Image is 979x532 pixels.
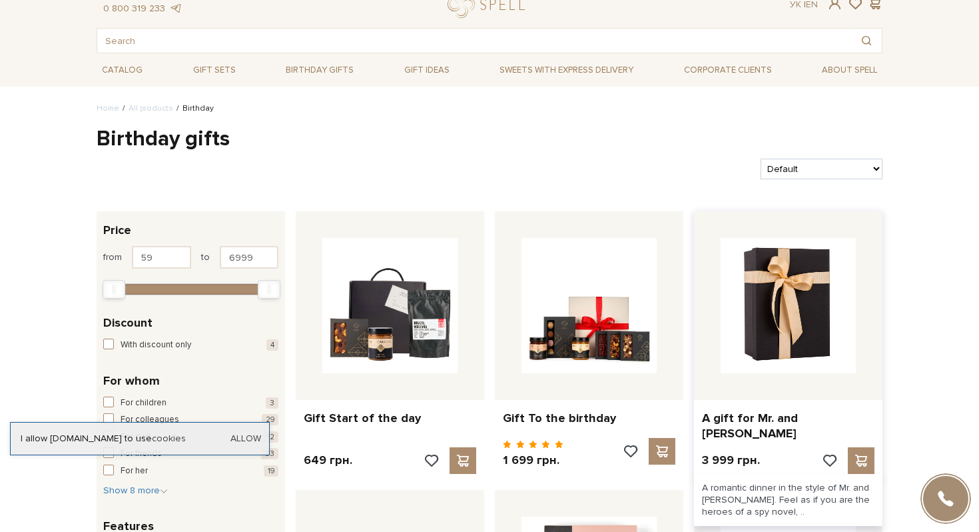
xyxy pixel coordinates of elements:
span: Price [103,221,131,239]
div: Max [258,280,280,299]
span: For her [121,465,148,478]
span: to [201,251,210,263]
li: Birthday [173,103,214,115]
input: Price [220,246,279,269]
span: For whom [103,372,160,390]
span: For children [121,397,166,410]
span: 29 [262,414,278,425]
a: A gift for Mr. and [PERSON_NAME] [702,411,874,442]
div: A romantic dinner in the style of Mr. and [PERSON_NAME]. Feel as if you are the heroes of a spy n... [694,474,882,527]
h1: Birthday gifts [97,125,882,153]
span: With discount only [121,339,191,352]
span: About Spell [816,60,882,81]
a: telegram [168,3,182,14]
span: 3 [266,397,278,409]
a: 0 800 319 233 [103,3,165,14]
span: Gift sets [188,60,241,81]
a: All products [129,103,173,113]
span: Birthday gifts [280,60,359,81]
span: from [103,251,122,263]
div: Min [103,280,125,299]
a: Home [97,103,119,113]
span: 33 [261,448,278,459]
button: With discount only 4 [103,339,278,352]
button: Search [851,29,882,53]
p: 1 699 грн. [503,453,563,468]
span: 19 [264,465,278,477]
p: 3 999 грн. [702,453,760,468]
span: For colleagues [121,413,179,427]
input: Search [97,29,851,53]
div: I allow [DOMAIN_NAME] to use [11,433,269,445]
button: Show 8 more [103,484,168,497]
span: Discount [103,314,153,332]
a: Allow [230,433,261,445]
button: For colleagues 29 [103,413,278,427]
a: cookies [152,433,186,444]
input: Price [132,246,191,269]
img: A gift for Mr. and Mrs. Smith [721,238,856,373]
span: Gift ideas [399,60,455,81]
button: For her 19 [103,465,278,478]
a: Gift Start of the day [304,411,476,426]
span: 4 [266,339,278,351]
p: 649 грн. [304,453,352,468]
a: Gift To the birthday [503,411,675,426]
span: Catalog [97,60,148,81]
a: Corporate clients [679,59,777,81]
span: Show 8 more [103,485,168,496]
a: Sweets with express delivery [494,59,639,81]
button: For children 3 [103,397,278,410]
span: 12 [263,431,278,443]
